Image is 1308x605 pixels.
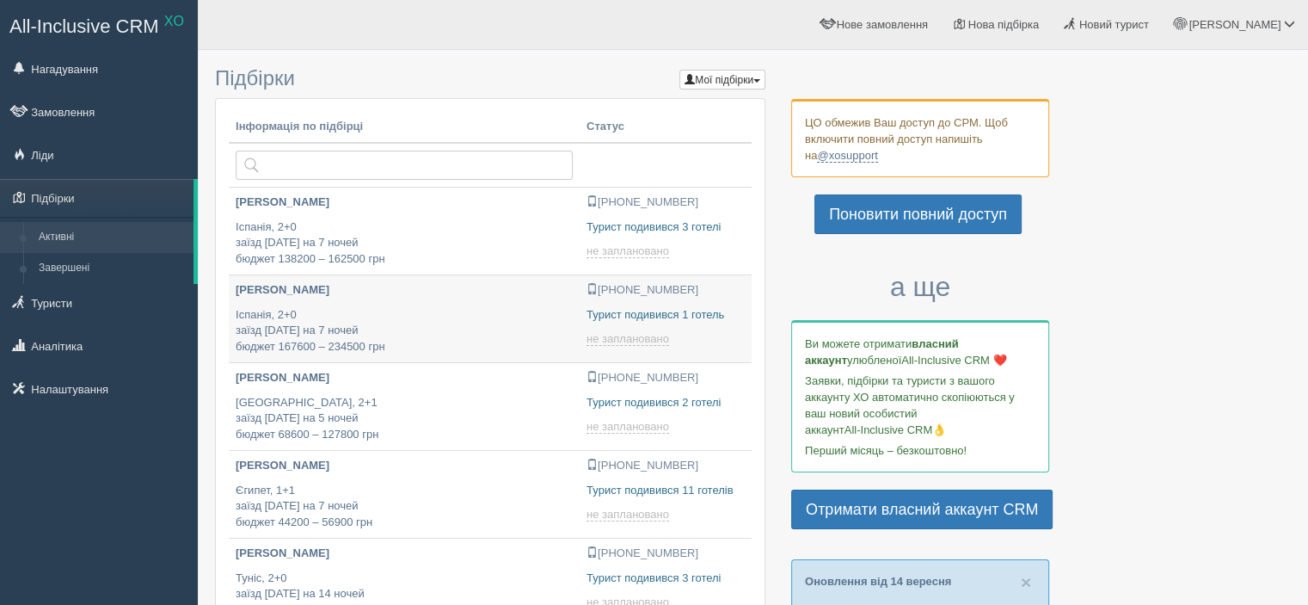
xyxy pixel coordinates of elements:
p: Єгипет, 1+1 заїзд [DATE] на 7 ночей бюджет 44200 – 56900 грн [236,483,573,531]
p: [PHONE_NUMBER] [586,370,745,386]
span: All-Inclusive CRM [9,15,159,37]
a: [PERSON_NAME] Іспанія, 2+0заїзд [DATE] на 7 ночейбюджет 138200 – 162500 грн [229,188,580,275]
sup: XO [164,14,184,28]
p: Перший місяць – безкоштовно! [805,442,1035,459]
p: Турист подивився 2 готелі [586,395,745,411]
button: Мої підбірки [679,70,765,90]
span: All-Inclusive CRM👌 [844,423,947,436]
span: Підбірки [215,66,295,90]
p: Іспанія, 2+0 заїзд [DATE] на 7 ночей бюджет 138200 – 162500 грн [236,219,573,268]
a: не заплановано [586,420,672,434]
a: Оновлення від 14 вересня [805,575,951,588]
h3: а ще [791,272,1049,302]
span: Нова підбірка [968,18,1040,31]
p: [PHONE_NUMBER] [586,194,745,211]
a: не заплановано [586,332,672,346]
a: Завершені [31,253,193,284]
p: Заявки, підбірки та туристи з вашого аккаунту ХО автоматично скопіюються у ваш новий особистий ак... [805,373,1035,438]
p: Турист подивився 1 готель [586,307,745,324]
div: ЦО обмежив Ваш доступ до СРМ. Щоб включити повний доступ напишіть на [791,99,1049,177]
a: Поновити повний доступ [814,194,1022,234]
p: Ви можете отримати улюбленої [805,336,1035,368]
th: Статус [580,112,752,143]
p: [GEOGRAPHIC_DATA], 2+1 заїзд [DATE] на 5 ночей бюджет 68600 – 127800 грн [236,395,573,443]
span: не заплановано [586,244,669,258]
input: Пошук за країною або туристом [236,151,573,180]
a: [PERSON_NAME] Іспанія, 2+0заїзд [DATE] на 7 ночейбюджет 167600 – 234500 грн [229,275,580,362]
p: Іспанія, 2+0 заїзд [DATE] на 7 ночей бюджет 167600 – 234500 грн [236,307,573,355]
p: Турист подивився 11 готелів [586,483,745,499]
p: [PERSON_NAME] [236,546,573,562]
p: [PHONE_NUMBER] [586,282,745,299]
a: All-Inclusive CRM XO [1,1,197,48]
p: [PERSON_NAME] [236,370,573,386]
a: Отримати власний аккаунт CRM [791,490,1053,529]
a: не заплановано [586,244,672,258]
span: Нове замовлення [837,18,928,31]
span: × [1021,572,1031,592]
th: Інформація по підбірці [229,112,580,143]
p: Турист подивився 3 готелі [586,219,745,236]
span: не заплановано [586,332,669,346]
span: All-Inclusive CRM ❤️ [901,354,1006,367]
p: [PHONE_NUMBER] [586,546,745,562]
a: @xosupport [817,149,877,163]
a: Активні [31,222,193,253]
p: [PERSON_NAME] [236,194,573,211]
a: [PERSON_NAME] Єгипет, 1+1заїзд [DATE] на 7 ночейбюджет 44200 – 56900 грн [229,451,580,538]
p: Турист подивився 3 готелі [586,571,745,587]
span: Новий турист [1079,18,1149,31]
a: не заплановано [586,508,672,522]
b: власний аккаунт [805,337,959,367]
span: [PERSON_NAME] [1188,18,1280,31]
button: Close [1021,573,1031,591]
p: [PERSON_NAME] [236,282,573,299]
p: [PERSON_NAME] [236,458,573,474]
a: [PERSON_NAME] [GEOGRAPHIC_DATA], 2+1заїзд [DATE] на 5 ночейбюджет 68600 – 127800 грн [229,363,580,450]
p: [PHONE_NUMBER] [586,458,745,474]
span: не заплановано [586,420,669,434]
span: не заплановано [586,508,669,522]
